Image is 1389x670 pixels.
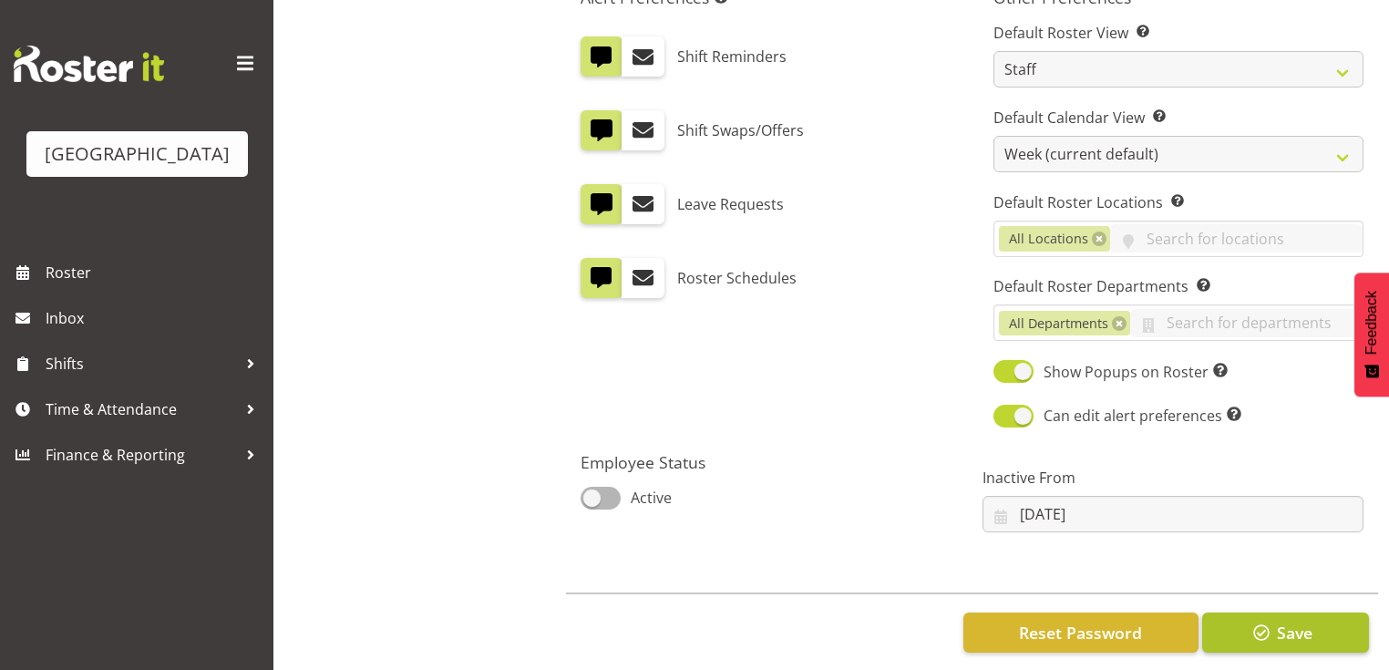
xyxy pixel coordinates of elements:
input: Search for departments [1130,309,1363,337]
span: Inbox [46,304,264,332]
label: Inactive From [983,467,1363,489]
input: Click to select... [983,496,1363,532]
span: Time & Attendance [46,396,237,423]
button: Feedback - Show survey [1354,273,1389,397]
label: Default Calendar View [993,107,1363,129]
input: Search for locations [1110,224,1363,253]
img: Rosterit website logo [14,46,164,82]
span: All Locations [1009,229,1088,249]
button: Save [1202,613,1369,653]
span: Show Popups on Roster [1034,361,1228,383]
div: [GEOGRAPHIC_DATA] [45,140,230,168]
span: Reset Password [1019,621,1142,644]
span: Shifts [46,350,237,377]
span: Feedback [1363,291,1380,355]
span: Save [1277,621,1312,644]
button: Reset Password [963,613,1199,653]
span: All Departments [1009,314,1108,334]
span: Roster [46,259,264,286]
span: Active [621,487,672,509]
label: Default Roster View [993,22,1363,44]
h5: Employee Status [581,452,962,472]
label: Leave Requests [677,184,784,224]
label: Shift Reminders [677,36,787,77]
label: Default Roster Locations [993,191,1363,213]
label: Roster Schedules [677,258,797,298]
span: Can edit alert preferences [1034,405,1241,427]
span: Finance & Reporting [46,441,237,469]
label: Default Roster Departments [993,275,1363,297]
label: Shift Swaps/Offers [677,110,804,150]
